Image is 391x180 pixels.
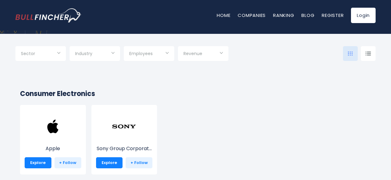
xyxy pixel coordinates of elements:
span: Industry [75,51,92,56]
a: Sony Group Corporat... [96,126,153,152]
input: Selection [183,49,223,60]
a: Explore [96,157,123,168]
p: Sony Group Corporation [96,145,153,152]
a: Go to homepage [15,8,82,22]
a: Login [351,8,376,23]
a: Ranking [273,12,294,18]
a: Apple [25,126,81,152]
a: Register [322,12,344,18]
a: Blog [301,12,314,18]
a: Companies [238,12,266,18]
a: + Follow [54,157,81,168]
input: Selection [129,49,169,60]
span: Sector [21,51,35,56]
span: Revenue [183,51,202,56]
img: bullfincher logo [15,8,82,22]
input: Selection [21,49,60,60]
img: icon-comp-list-view.svg [365,51,371,56]
img: SONY.png [112,114,136,139]
a: Home [217,12,230,18]
a: Explore [25,157,51,168]
img: icon-comp-grid.svg [348,51,353,56]
h2: Consumer Electronics [20,89,371,99]
span: Employees [129,51,153,56]
input: Selection [75,49,115,60]
p: Apple [25,145,81,152]
a: + Follow [126,157,152,168]
img: AAPL.png [41,114,65,139]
